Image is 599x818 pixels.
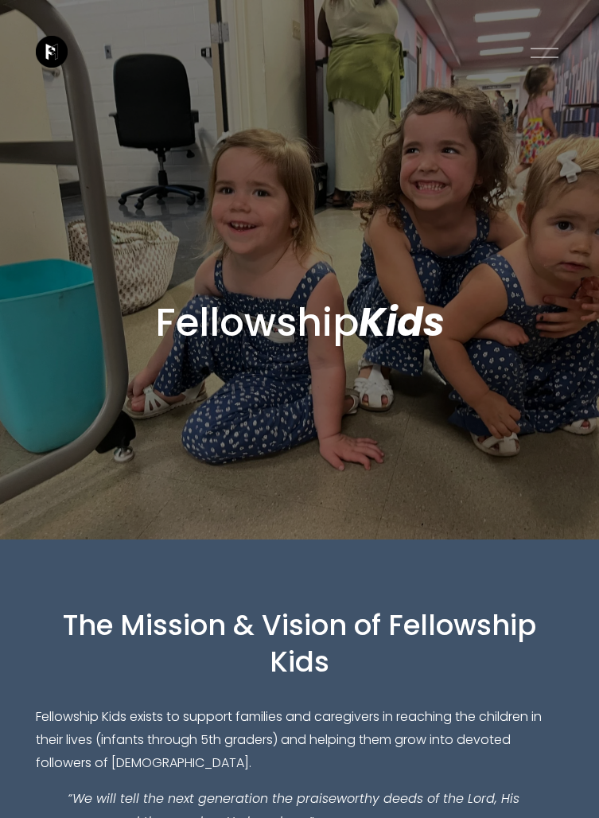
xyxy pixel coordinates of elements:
em: Kids [359,295,445,349]
img: Fellowship Memphis [36,36,68,68]
h2: The Mission & Vision of Fellowship Kids [36,607,563,680]
h1: Fellowship [36,299,563,347]
p: Fellowship Kids exists to support families and caregivers in reaching the children in their lives... [36,706,563,774]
